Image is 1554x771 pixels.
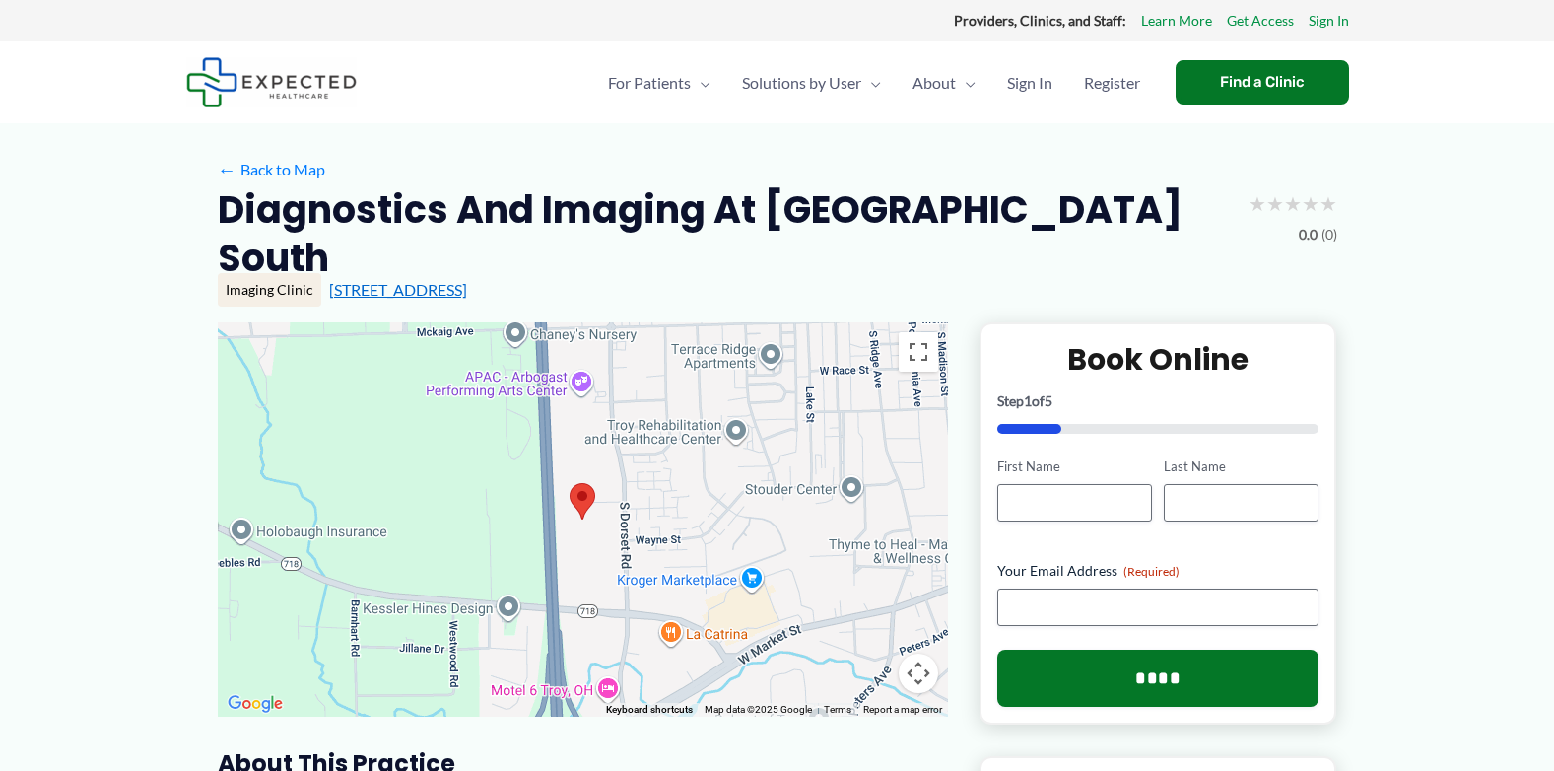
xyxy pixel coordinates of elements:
[997,457,1152,476] label: First Name
[912,48,956,117] span: About
[899,654,938,693] button: Map camera controls
[897,48,991,117] a: AboutMenu Toggle
[954,12,1126,29] strong: Providers, Clinics, and Staff:
[608,48,691,117] span: For Patients
[1123,564,1180,579] span: (Required)
[1007,48,1052,117] span: Sign In
[997,561,1319,581] label: Your Email Address
[861,48,881,117] span: Menu Toggle
[186,57,357,107] img: Expected Healthcare Logo - side, dark font, small
[1045,392,1052,409] span: 5
[1227,8,1294,34] a: Get Access
[1176,60,1349,105] a: Find a Clinic
[742,48,861,117] span: Solutions by User
[218,185,1233,283] h2: Diagnostics and Imaging at [GEOGRAPHIC_DATA] South
[691,48,710,117] span: Menu Toggle
[863,704,942,715] a: Report a map error
[592,48,726,117] a: For PatientsMenu Toggle
[1309,8,1349,34] a: Sign In
[1024,392,1032,409] span: 1
[956,48,976,117] span: Menu Toggle
[1249,185,1266,222] span: ★
[218,160,236,178] span: ←
[218,155,325,184] a: ←Back to Map
[899,332,938,372] button: Toggle fullscreen view
[1302,185,1319,222] span: ★
[1141,8,1212,34] a: Learn More
[1299,222,1318,247] span: 0.0
[1164,457,1318,476] label: Last Name
[1068,48,1156,117] a: Register
[997,394,1319,408] p: Step of
[606,703,693,717] button: Keyboard shortcuts
[1319,185,1337,222] span: ★
[592,48,1156,117] nav: Primary Site Navigation
[1084,48,1140,117] span: Register
[223,691,288,717] a: Open this area in Google Maps (opens a new window)
[1321,222,1337,247] span: (0)
[824,704,851,715] a: Terms (opens in new tab)
[726,48,897,117] a: Solutions by UserMenu Toggle
[1266,185,1284,222] span: ★
[223,691,288,717] img: Google
[218,273,321,307] div: Imaging Clinic
[705,704,812,715] span: Map data ©2025 Google
[1284,185,1302,222] span: ★
[329,280,467,299] a: [STREET_ADDRESS]
[991,48,1068,117] a: Sign In
[997,340,1319,379] h2: Book Online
